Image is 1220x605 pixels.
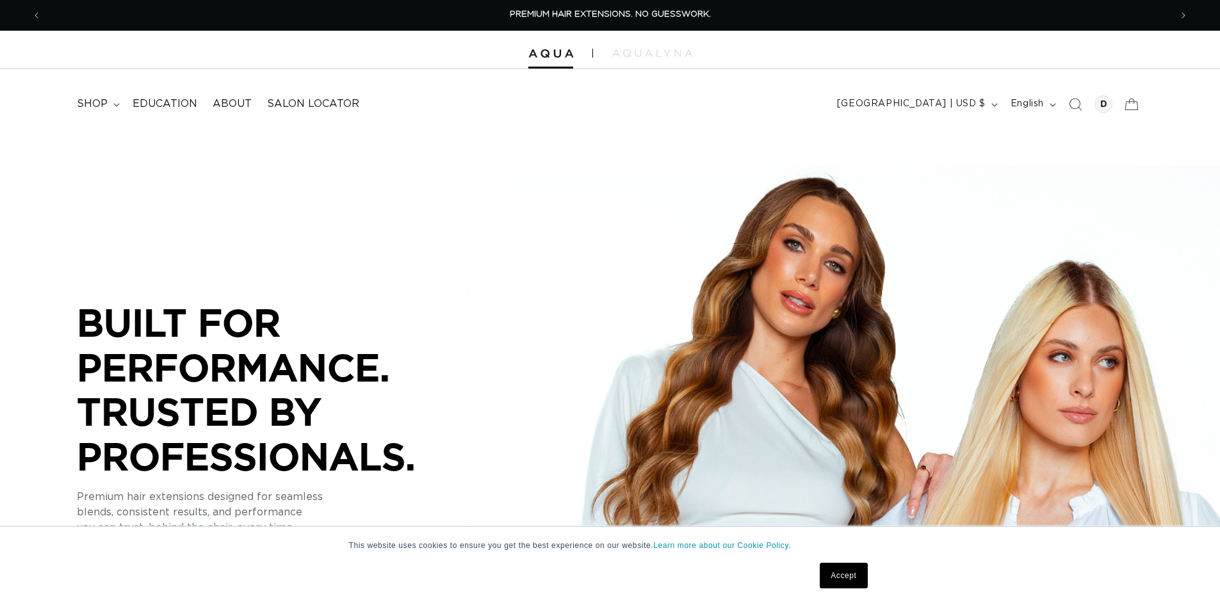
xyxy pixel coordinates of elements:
summary: Search [1061,90,1089,118]
a: Education [125,90,205,118]
span: English [1011,97,1044,111]
button: English [1003,92,1061,117]
button: [GEOGRAPHIC_DATA] | USD $ [829,92,1003,117]
a: Salon Locator [259,90,367,118]
button: Previous announcement [22,3,51,28]
p: Premium hair extensions designed for seamless blends, consistent results, and performance you can... [77,489,461,535]
img: Aqua Hair Extensions [528,49,573,58]
img: aqualyna.com [612,49,692,57]
span: Education [133,97,197,111]
span: PREMIUM HAIR EXTENSIONS. NO GUESSWORK. [510,10,711,19]
a: About [205,90,259,118]
p: This website uses cookies to ensure you get the best experience on our website. [349,540,872,551]
span: About [213,97,252,111]
p: BUILT FOR PERFORMANCE. TRUSTED BY PROFESSIONALS. [77,300,461,478]
span: [GEOGRAPHIC_DATA] | USD $ [837,97,986,111]
button: Next announcement [1169,3,1198,28]
a: Accept [820,563,867,588]
span: shop [77,97,108,111]
span: Salon Locator [267,97,359,111]
summary: shop [69,90,125,118]
a: Learn more about our Cookie Policy. [653,541,791,550]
